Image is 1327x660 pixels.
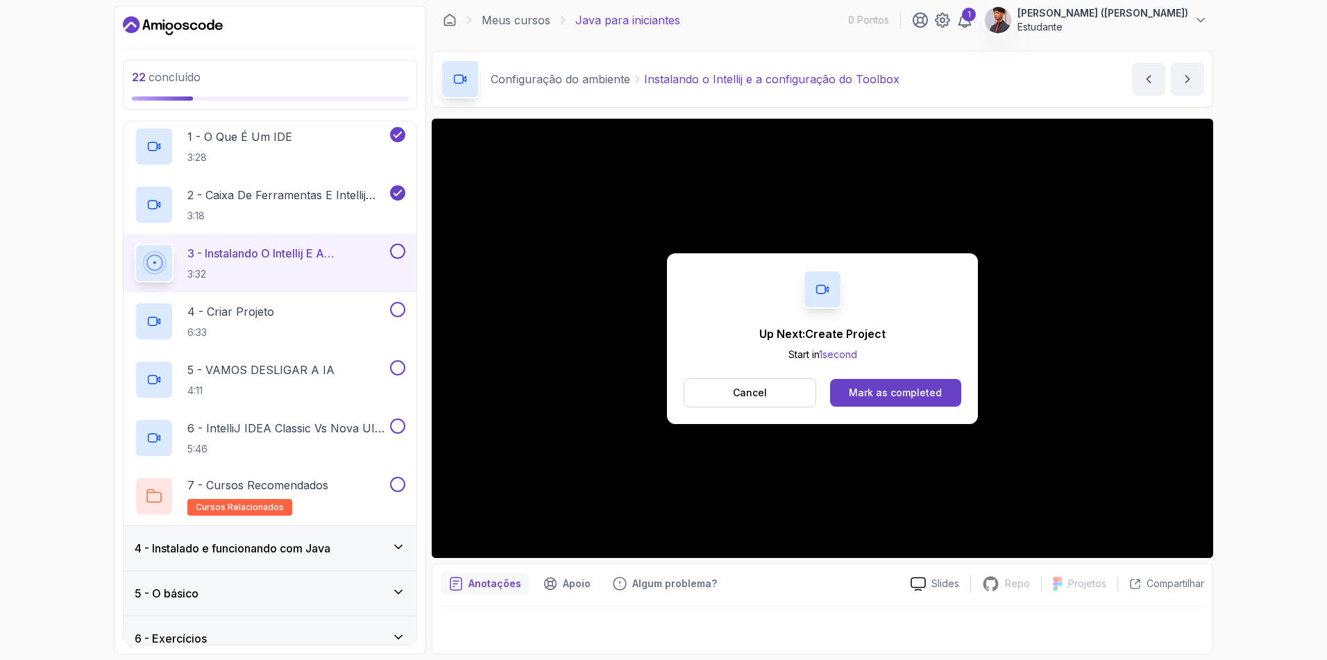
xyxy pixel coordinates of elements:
p: Java para iniciantes [575,12,680,28]
button: 4 - Criar Projeto6:33 [135,302,405,341]
button: 5 - O básico [124,571,416,616]
a: Dashboard [443,13,457,27]
p: Apoio [563,577,591,591]
button: 4 - Instalado e funcionando com Java [124,526,416,570]
button: 2 - Caixa de ferramentas e Intellij IDEA3:18 [135,185,405,224]
p: Instalando o Intellij e a configuração do Toolbox [644,71,899,87]
button: 5 - VAMOS DESLIGAR A IA4:11 [135,360,405,399]
p: Repo [1005,577,1030,591]
button: 1 - O que é um IDE3:28 [135,127,405,166]
button: 7 - Cursos RecomendadosCursos relacionados [135,477,405,516]
button: 6 - IntelliJ IDEA Classic Vs Nova UI (Interface do Usuário)5:46 [135,418,405,457]
p: 5:46 [187,442,387,456]
button: botão de notas [441,573,530,595]
p: Start in [759,348,886,362]
p: 4 - Criar Projeto [187,303,274,320]
div: 1 [962,8,976,22]
p: Configuração do ambiente [491,71,630,87]
button: Imagem do perfil do usuário[PERSON_NAME] ([PERSON_NAME])Estudante [984,6,1208,34]
p: 4:11 [187,384,335,398]
a: 1 [956,12,973,28]
h3: 5 - O básico [135,585,198,602]
span: concluído [132,70,201,84]
p: Anotações [468,577,521,591]
p: 5 - VAMOS DESLIGAR A IA [187,362,335,378]
p: Compartilhar [1147,577,1204,591]
button: Botão de feedback [605,573,725,595]
button: Compartilhar [1117,577,1204,591]
a: Meus cursos [482,12,550,28]
p: 3:28 [187,151,292,164]
button: Conteúdo anterior [1132,62,1165,96]
p: Estudante [1017,20,1188,34]
p: 1 - O que é um IDE [187,128,292,145]
a: Slides [899,577,970,591]
p: 3 - Instalando o Intellij e a configuração do Toolbox [187,245,387,262]
div: Mark as completed [849,386,942,400]
h3: 6 - Exercícios [135,630,207,647]
p: 0 Pontos [848,13,889,27]
p: 3:18 [187,209,387,223]
button: Botão de suporte [535,573,599,595]
p: Projetos [1068,577,1106,591]
span: second [819,348,857,360]
h3: 4 - Instalado e funcionando com Java [135,540,330,557]
p: 3:32 [187,267,387,281]
font: 1 [819,348,822,360]
button: Próximo conteúdo [1171,62,1204,96]
p: Cancel [733,386,767,400]
span: 22 [132,70,146,84]
a: Painel [123,15,223,37]
button: Cancel [684,378,816,407]
p: 2 - Caixa de ferramentas e Intellij IDEA [187,187,387,203]
p: Algum problema? [632,577,717,591]
p: [PERSON_NAME] ([PERSON_NAME]) [1017,6,1188,20]
p: Up Next: Create Project [759,325,886,342]
span: Cursos relacionados [196,502,284,513]
button: 3 - Instalando o Intellij e a configuração do Toolbox3:32 [135,244,405,282]
p: Slides [931,577,959,591]
p: 6:33 [187,325,274,339]
button: Mark as completed [830,379,961,407]
img: Imagem do perfil do usuário [985,7,1011,33]
p: 6 - IntelliJ IDEA Classic Vs Nova UI (Interface do Usuário) [187,420,387,437]
iframe: 3 - Installing IntelliJ and ToolBox Configuration [432,119,1213,558]
p: 7 - Cursos Recomendados [187,477,328,493]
